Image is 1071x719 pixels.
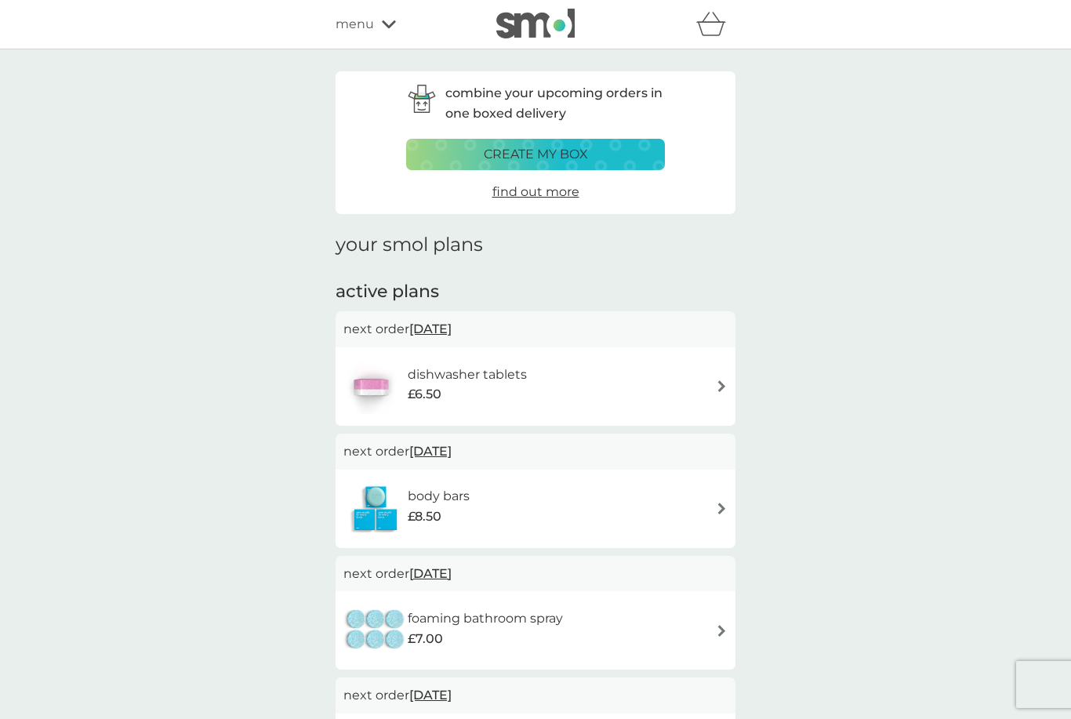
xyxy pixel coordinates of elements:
p: next order [343,441,728,462]
p: next order [343,685,728,706]
h1: your smol plans [336,234,735,256]
div: basket [696,9,735,40]
button: create my box [406,139,665,170]
p: create my box [484,144,588,165]
h6: body bars [408,486,470,507]
a: find out more [492,182,579,202]
span: find out more [492,184,579,199]
img: dishwasher tablets [343,359,398,414]
img: foaming bathroom spray [343,603,408,658]
h2: active plans [336,280,735,304]
span: £8.50 [408,507,441,527]
p: next order [343,319,728,340]
img: arrow right [716,380,728,392]
span: £6.50 [408,384,441,405]
img: body bars [343,481,408,536]
p: combine your upcoming orders in one boxed delivery [445,83,665,123]
span: [DATE] [409,680,452,710]
img: arrow right [716,625,728,637]
h6: dishwasher tablets [408,365,527,385]
p: next order [343,564,728,584]
span: [DATE] [409,558,452,589]
span: [DATE] [409,436,452,467]
span: menu [336,14,374,34]
span: [DATE] [409,314,452,344]
span: £7.00 [408,629,443,649]
img: arrow right [716,503,728,514]
h6: foaming bathroom spray [408,608,563,629]
img: smol [496,9,575,38]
